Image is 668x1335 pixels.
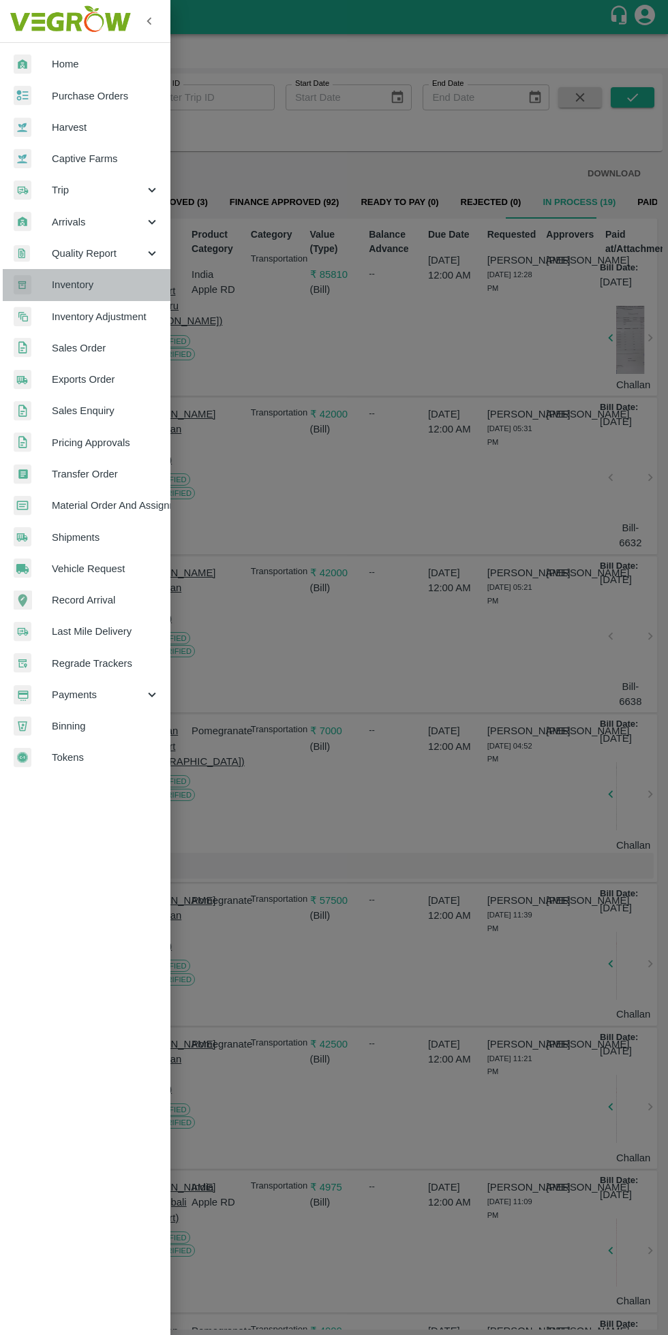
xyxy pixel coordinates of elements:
[14,527,31,547] img: shipments
[14,275,31,295] img: whInventory
[52,341,160,356] span: Sales Order
[14,591,32,610] img: recordArrival
[14,117,31,138] img: harvest
[52,624,160,639] span: Last Mile Delivery
[14,465,31,484] img: whTransfer
[52,561,160,576] span: Vehicle Request
[52,183,145,198] span: Trip
[14,496,31,516] img: centralMaterial
[52,656,160,671] span: Regrade Trackers
[52,435,160,450] span: Pricing Approvals
[14,559,31,578] img: vehicle
[14,685,31,705] img: payment
[52,498,160,513] span: Material Order And Assignment
[14,717,31,736] img: bin
[14,54,31,74] img: whArrival
[14,86,31,106] img: reciept
[14,338,31,358] img: sales
[14,433,31,452] img: sales
[52,309,160,324] span: Inventory Adjustment
[52,719,160,734] span: Binning
[14,622,31,642] img: delivery
[52,403,160,418] span: Sales Enquiry
[52,215,145,230] span: Arrivals
[14,653,31,673] img: whTracker
[52,467,160,482] span: Transfer Order
[52,277,160,292] span: Inventory
[14,748,31,768] img: tokens
[52,151,160,166] span: Captive Farms
[52,750,160,765] span: Tokens
[52,120,160,135] span: Harvest
[52,246,145,261] span: Quality Report
[14,180,31,200] img: delivery
[52,530,160,545] span: Shipments
[14,212,31,232] img: whArrival
[14,401,31,421] img: sales
[14,245,30,262] img: qualityReport
[52,687,145,702] span: Payments
[52,57,160,72] span: Home
[14,148,31,169] img: harvest
[14,307,31,326] img: inventory
[52,89,160,104] span: Purchase Orders
[52,593,160,608] span: Record Arrival
[52,372,160,387] span: Exports Order
[14,370,31,390] img: shipments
